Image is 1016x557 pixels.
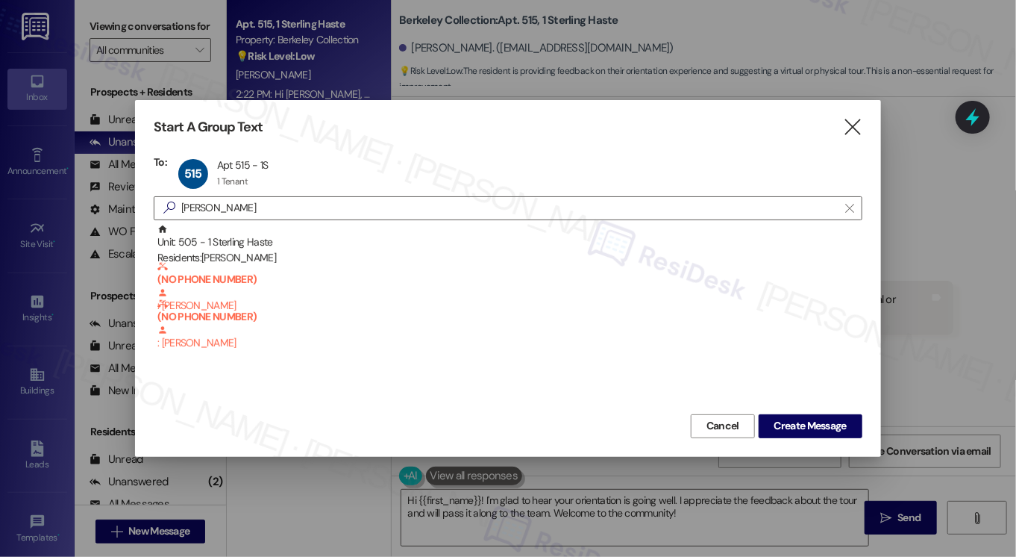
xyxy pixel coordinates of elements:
[154,119,263,136] h3: Start A Group Text
[157,200,181,216] i: 
[157,250,862,266] div: Residents: [PERSON_NAME]
[706,418,739,434] span: Cancel
[157,299,862,352] div: : [PERSON_NAME]
[154,261,862,299] div: (NO PHONE NUMBER) : [PERSON_NAME]
[154,224,862,261] div: Unit: 505 - 1 Sterling HasteResidents:[PERSON_NAME]
[181,198,838,219] input: Search for any contact or apartment
[838,197,862,220] button: Clear text
[154,155,167,169] h3: To:
[157,224,862,267] div: Unit: 505 - 1 Sterling Haste
[842,119,862,135] i: 
[774,418,847,434] span: Create Message
[691,414,755,438] button: Cancel
[154,299,862,336] div: (NO PHONE NUMBER) : [PERSON_NAME]
[217,158,269,172] div: Apt 515 - 1S
[157,261,862,286] b: (NO PHONE NUMBER)
[157,299,862,323] b: (NO PHONE NUMBER)
[184,166,202,181] span: 515
[845,202,853,214] i: 
[759,414,862,438] button: Create Message
[157,261,862,314] div: : [PERSON_NAME]
[217,175,248,187] div: 1 Tenant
